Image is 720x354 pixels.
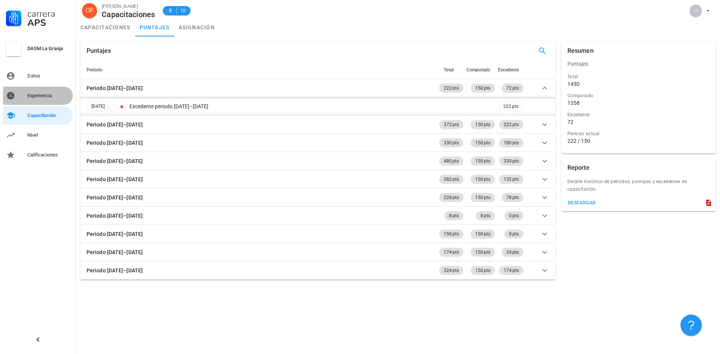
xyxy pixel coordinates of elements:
th: Excedente [496,61,525,79]
span: 72 pts [506,84,519,93]
div: Computado [567,92,709,100]
a: Nivel [3,126,73,144]
span: 222 pts [504,120,519,129]
div: Experiencia [27,93,70,99]
span: Total [444,67,454,73]
span: 8 pts [509,229,519,239]
span: 180 pts [504,138,519,147]
div: Reporte [567,158,589,178]
a: Datos [3,67,73,85]
span: 150 pts [475,248,490,257]
button: descargar [564,198,599,208]
span: Computado [466,67,490,73]
div: Total [567,73,709,81]
span: 324 pts [444,266,459,275]
span: 132 pts [504,175,519,184]
a: capacitaciones [76,18,135,36]
div: 222 / 150 [567,137,709,144]
th: Computado [465,61,496,79]
div: 1430 [567,81,580,87]
span: 78 pts [506,193,519,202]
a: Calificaciones [3,146,73,164]
div: Carrera [27,9,70,18]
div: Detalle histórico de periodos, puntajes y excedentes de capacitación. [561,178,715,198]
a: Capacitación [3,106,73,125]
div: Periodo [DATE]–[DATE] [87,212,143,220]
span: 330 pts [504,156,519,166]
span: 372 pts [444,120,459,129]
span: B [167,7,173,14]
span: OF [85,3,94,18]
div: Periodo [DATE]–[DATE] [87,230,143,238]
td: Excedente periodo [DATE]–[DATE] [128,97,497,115]
div: Periodo [DATE]–[DATE] [87,193,143,202]
div: Nivel [27,132,70,138]
div: 72 [567,119,573,125]
div: Periodo [DATE]–[DATE] [87,248,143,256]
span: 10 [180,7,186,14]
span: 282 pts [444,175,459,184]
span: 150 pts [475,229,490,239]
span: [DATE] [91,102,105,111]
span: 150 pts [475,193,490,202]
span: 150 pts [475,138,490,147]
div: Periodo [DATE]–[DATE] [87,175,143,183]
div: Periodo [DATE]–[DATE] [87,139,143,147]
th: Total [438,61,465,79]
span: Periodo [87,67,102,73]
div: Puntajes [561,55,715,73]
a: asignación [174,18,220,36]
span: 8 pts [449,211,459,220]
span: 228 pts [444,193,459,202]
span: 8 pts [481,211,490,220]
div: Capacitación [27,112,70,119]
span: 174 pts [504,266,519,275]
div: Datos [27,73,70,79]
span: 158 pts [444,229,459,239]
span: 150 pts [475,120,490,129]
span: 150 pts [475,266,490,275]
div: [PERSON_NAME] [102,3,155,10]
div: Periodo [DATE]–[DATE] [87,84,143,92]
span: Excedente [498,67,519,73]
div: descargar [567,200,596,205]
div: 1358 [567,100,580,106]
span: 480 pts [444,156,459,166]
a: puntajes [135,18,174,36]
span: 0 pts [509,211,519,220]
div: Periodo [DATE]–[DATE] [87,120,143,129]
span: 150 pts [475,156,490,166]
div: avatar [690,5,702,17]
div: Excedente [567,111,709,119]
span: 150 pts [475,84,490,93]
div: Puntajes [87,41,111,61]
div: Calificaciones [27,152,70,158]
div: APS [27,18,70,27]
th: Periodo [80,61,438,79]
div: DASM La Granja [27,46,70,52]
div: Resumen [567,41,594,61]
span: 24 pts [506,248,519,257]
a: Experiencia [3,87,73,105]
span: 222 pts [444,84,459,93]
div: Capacitaciones [102,10,155,19]
div: avatar [82,3,97,18]
div: Periodo [DATE]–[DATE] [87,157,143,165]
span: 222 pts [503,102,518,111]
span: 330 pts [444,138,459,147]
div: Periodo [DATE]–[DATE] [87,266,143,275]
span: 174 pts [444,248,459,257]
div: Periodo actual [567,130,709,137]
span: 150 pts [475,175,490,184]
